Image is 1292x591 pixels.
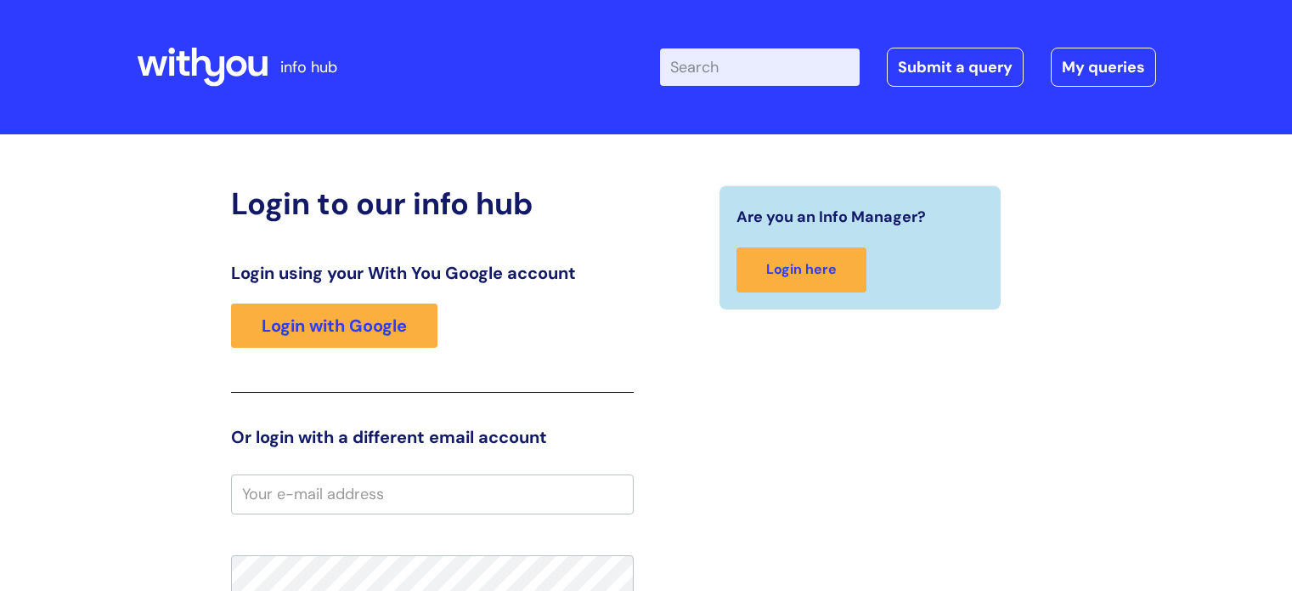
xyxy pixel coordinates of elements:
[660,48,860,86] input: Search
[280,54,337,81] p: info hub
[231,263,634,283] h3: Login using your With You Google account
[736,203,926,230] span: Are you an Info Manager?
[887,48,1024,87] a: Submit a query
[231,427,634,447] h3: Or login with a different email account
[1051,48,1156,87] a: My queries
[231,185,634,222] h2: Login to our info hub
[231,475,634,514] input: Your e-mail address
[736,247,866,293] a: Login here
[231,304,437,348] a: Login with Google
